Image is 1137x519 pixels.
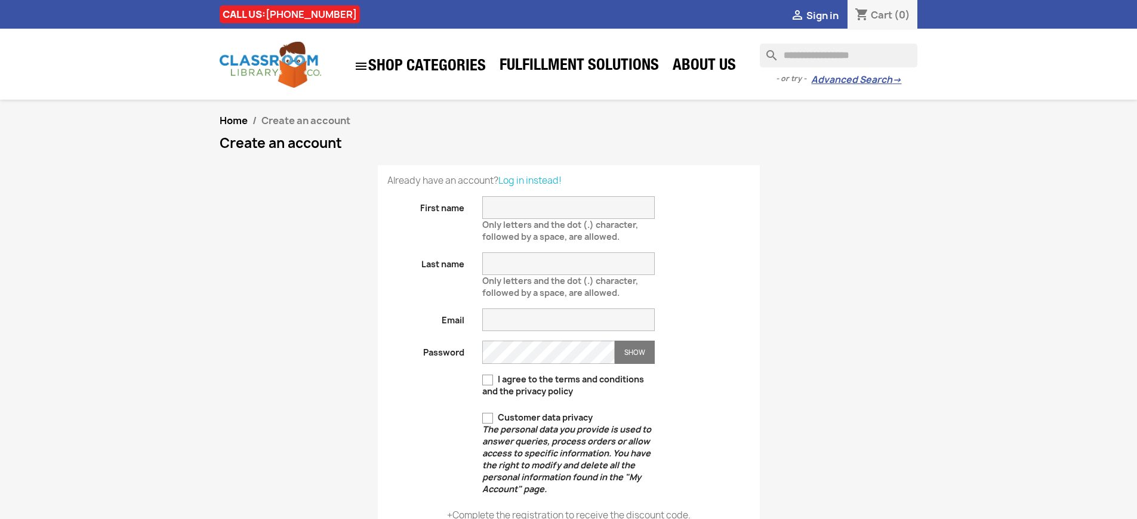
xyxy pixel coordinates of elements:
img: Classroom Library Company [220,42,321,88]
div: CALL US: [220,5,360,23]
a: Advanced Search→ [811,74,901,86]
button: Show [615,341,655,364]
i:  [354,59,368,73]
a: About Us [667,55,742,79]
span: → [892,74,901,86]
a: Log in instead! [498,174,562,187]
label: Last name [378,252,474,270]
i: search [760,44,774,58]
span: Sign in [806,9,839,22]
a: SHOP CATEGORIES [348,53,492,79]
a:  Sign in [790,9,839,22]
a: [PHONE_NUMBER] [266,8,357,21]
a: Home [220,114,248,127]
input: Search [760,44,917,67]
span: Only letters and the dot (.) character, followed by a space, are allowed. [482,214,638,242]
span: Create an account [261,114,350,127]
p: Already have an account? [387,175,750,187]
h1: Create an account [220,136,918,150]
input: Password input [482,341,615,364]
span: Only letters and the dot (.) character, followed by a space, are allowed. [482,270,638,298]
label: First name [378,196,474,214]
label: Customer data privacy [482,412,655,495]
span: Cart [871,8,892,21]
a: Fulfillment Solutions [494,55,665,79]
label: I agree to the terms and conditions and the privacy policy [482,373,655,397]
span: - or try - [776,73,811,85]
em: The personal data you provide is used to answer queries, process orders or allow access to specif... [482,424,651,495]
i: shopping_cart [855,8,869,23]
label: Email [378,308,474,326]
span: (0) [894,8,910,21]
i:  [790,9,805,23]
label: Password [378,341,474,359]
